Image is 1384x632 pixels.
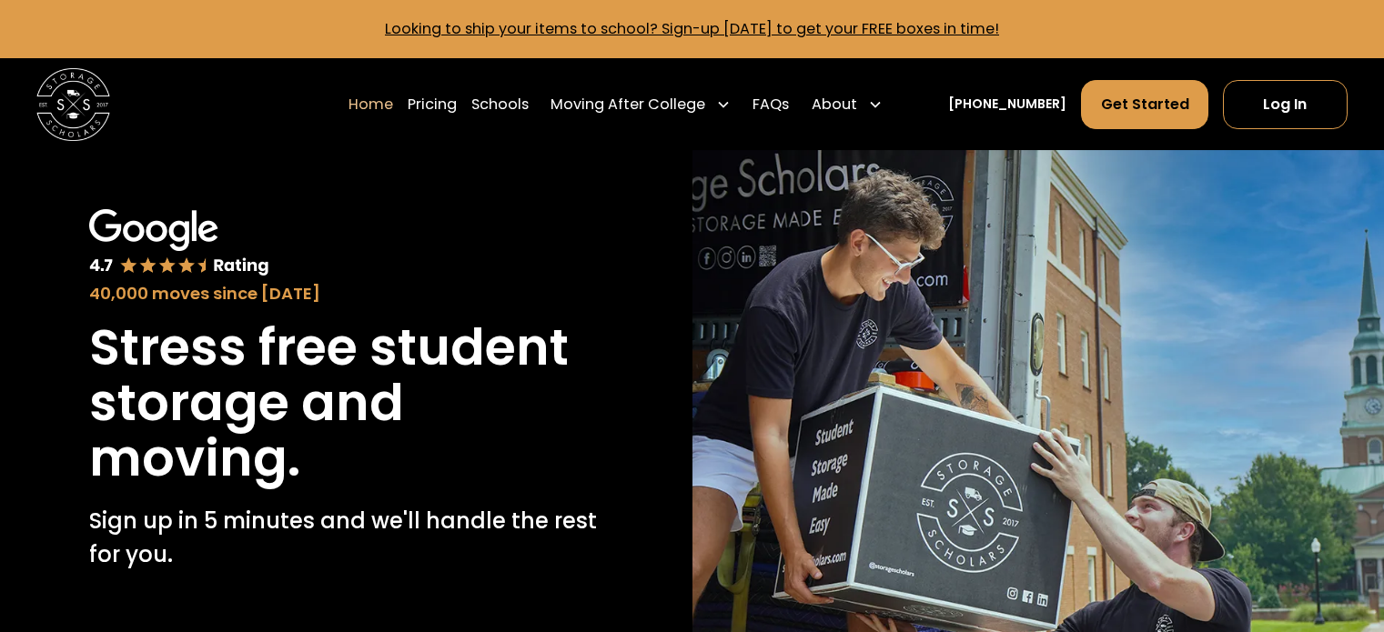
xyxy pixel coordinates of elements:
a: Looking to ship your items to school? Sign-up [DATE] to get your FREE boxes in time! [385,18,999,39]
div: Moving After College [543,79,738,130]
p: Sign up in 5 minutes and we'll handle the rest for you. [89,505,602,571]
div: About [812,94,857,115]
a: FAQs [753,79,789,130]
img: Storage Scholars main logo [36,68,110,142]
a: [PHONE_NUMBER] [948,95,1066,114]
a: Get Started [1081,80,1207,129]
a: Log In [1223,80,1348,129]
a: Home [349,79,393,130]
h1: Stress free student storage and moving. [89,320,602,487]
div: 40,000 moves since [DATE] [89,281,602,306]
a: Schools [471,79,529,130]
a: Pricing [408,79,457,130]
div: Moving After College [551,94,705,115]
img: Google 4.7 star rating [89,209,268,278]
div: About [804,79,890,130]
